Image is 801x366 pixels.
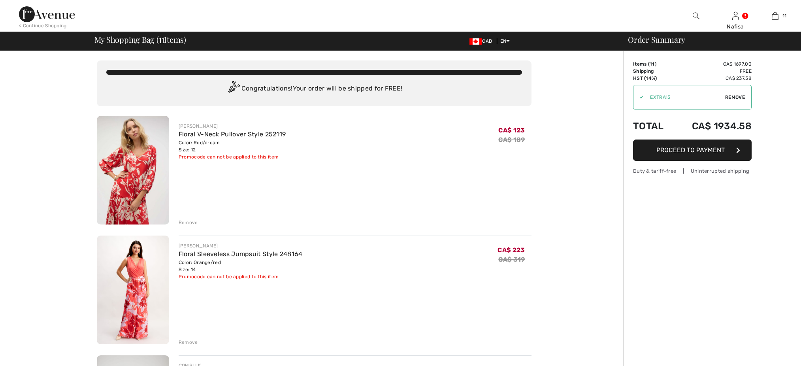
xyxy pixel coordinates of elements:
[732,12,739,19] a: Sign In
[633,75,673,82] td: HST (14%)
[772,11,778,21] img: My Bag
[19,6,75,22] img: 1ère Avenue
[693,11,699,21] img: search the website
[106,81,522,97] div: Congratulations! Your order will be shipped for FREE!
[97,116,169,225] img: Floral V-Neck Pullover Style 252119
[97,236,169,344] img: Floral Sleeveless Jumpsuit Style 248164
[179,219,198,226] div: Remove
[633,94,644,101] div: ✔
[469,38,482,45] img: Canadian Dollar
[756,11,794,21] a: 11
[633,113,673,140] td: Total
[633,167,752,175] div: Duty & tariff-free | Uninterrupted shipping
[782,12,787,19] span: 11
[179,273,303,280] div: Promocode can not be applied to this item
[179,242,303,249] div: [PERSON_NAME]
[179,139,286,153] div: Color: Red/cream Size: 12
[469,38,495,44] span: CAD
[179,130,286,138] a: Floral V-Neck Pullover Style 252119
[633,140,752,161] button: Proceed to Payment
[159,34,164,44] span: 11
[498,246,525,254] span: CA$ 223
[19,22,67,29] div: < Continue Shopping
[644,85,725,109] input: Promo code
[732,11,739,21] img: My Info
[656,146,725,154] span: Proceed to Payment
[633,68,673,75] td: Shipping
[673,68,752,75] td: Free
[179,153,286,160] div: Promocode can not be applied to this item
[633,60,673,68] td: Items ( )
[673,75,752,82] td: CA$ 237.58
[498,136,525,143] s: CA$ 189
[179,250,303,258] a: Floral Sleeveless Jumpsuit Style 248164
[498,256,525,263] s: CA$ 319
[500,38,510,44] span: EN
[618,36,796,43] div: Order Summary
[94,36,187,43] span: My Shopping Bag ( Items)
[716,23,755,31] div: Nafisa
[179,339,198,346] div: Remove
[226,81,241,97] img: Congratulation2.svg
[725,94,745,101] span: Remove
[650,61,655,67] span: 11
[673,60,752,68] td: CA$ 1697.00
[179,259,303,273] div: Color: Orange/red Size: 14
[673,113,752,140] td: CA$ 1934.58
[179,123,286,130] div: [PERSON_NAME]
[498,126,525,134] span: CA$ 123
